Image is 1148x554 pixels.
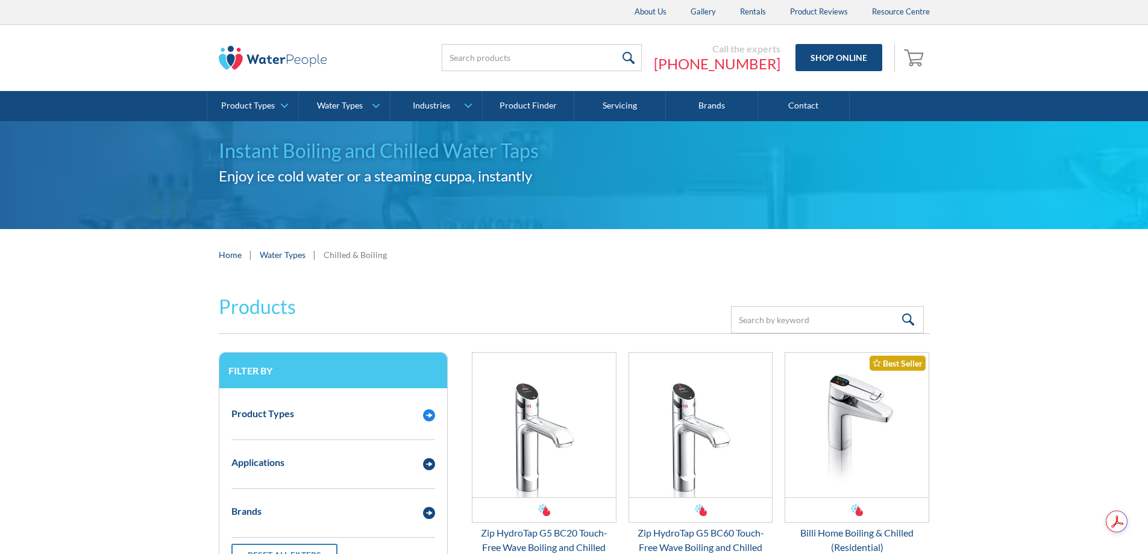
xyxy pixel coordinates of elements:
[904,48,927,67] img: shopping cart
[391,91,481,121] a: Industries
[758,91,850,121] a: Contact
[207,91,298,121] a: Product Types
[231,406,294,421] div: Product Types
[629,353,773,497] img: Zip HydroTap G5 BC60 Touch-Free Wave Boiling and Chilled
[654,55,780,73] a: [PHONE_NUMBER]
[795,44,882,71] a: Shop Online
[901,43,930,72] a: Open empty cart
[785,353,929,497] img: Billi Home Boiling & Chilled (Residential)
[219,165,930,187] h2: Enjoy ice cold water or a steaming cuppa, instantly
[731,306,924,333] input: Search by keyword
[574,91,666,121] a: Servicing
[219,248,242,261] a: Home
[231,504,262,518] div: Brands
[666,91,757,121] a: Brands
[299,91,390,121] a: Water Types
[219,46,327,70] img: The Water People
[413,101,450,111] div: Industries
[317,101,363,111] div: Water Types
[228,365,438,376] h3: Filter by
[654,43,780,55] div: Call the experts
[219,136,930,165] h1: Instant Boiling and Chilled Water Taps
[312,247,318,262] div: |
[472,353,616,497] img: Zip HydroTap G5 BC20 Touch-Free Wave Boiling and Chilled
[483,91,574,121] a: Product Finder
[248,247,254,262] div: |
[221,101,275,111] div: Product Types
[231,455,284,470] div: Applications
[324,248,387,261] div: Chilled & Boiling
[260,248,306,261] a: Water Types
[219,292,296,321] h2: Products
[870,356,926,371] div: Best Seller
[442,44,642,71] input: Search products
